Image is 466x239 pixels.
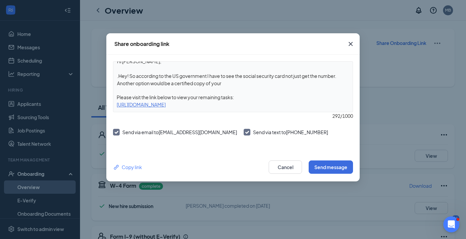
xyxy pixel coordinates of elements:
textarea: Hi [PERSON_NAME], .Hey! So according to the US government I have to see the social security card ... [113,62,353,86]
div: [URL][DOMAIN_NAME] [113,101,353,108]
span: Send via text to [PHONE_NUMBER] [253,129,328,135]
div: 292 / 1000 [113,112,353,120]
button: Send message [309,160,353,174]
button: Close [342,33,360,55]
svg: Link [113,164,120,171]
span: Send via email to [EMAIL_ADDRESS][DOMAIN_NAME] [122,129,237,135]
button: Cancel [269,160,302,174]
div: Share onboarding link [114,40,169,48]
button: Link Copy link [113,163,142,171]
div: Copy link [113,163,142,171]
svg: Cross [347,40,355,48]
iframe: Intercom live chat [443,216,459,232]
div: Please visit the link below to view your remaining tasks: [113,94,353,101]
